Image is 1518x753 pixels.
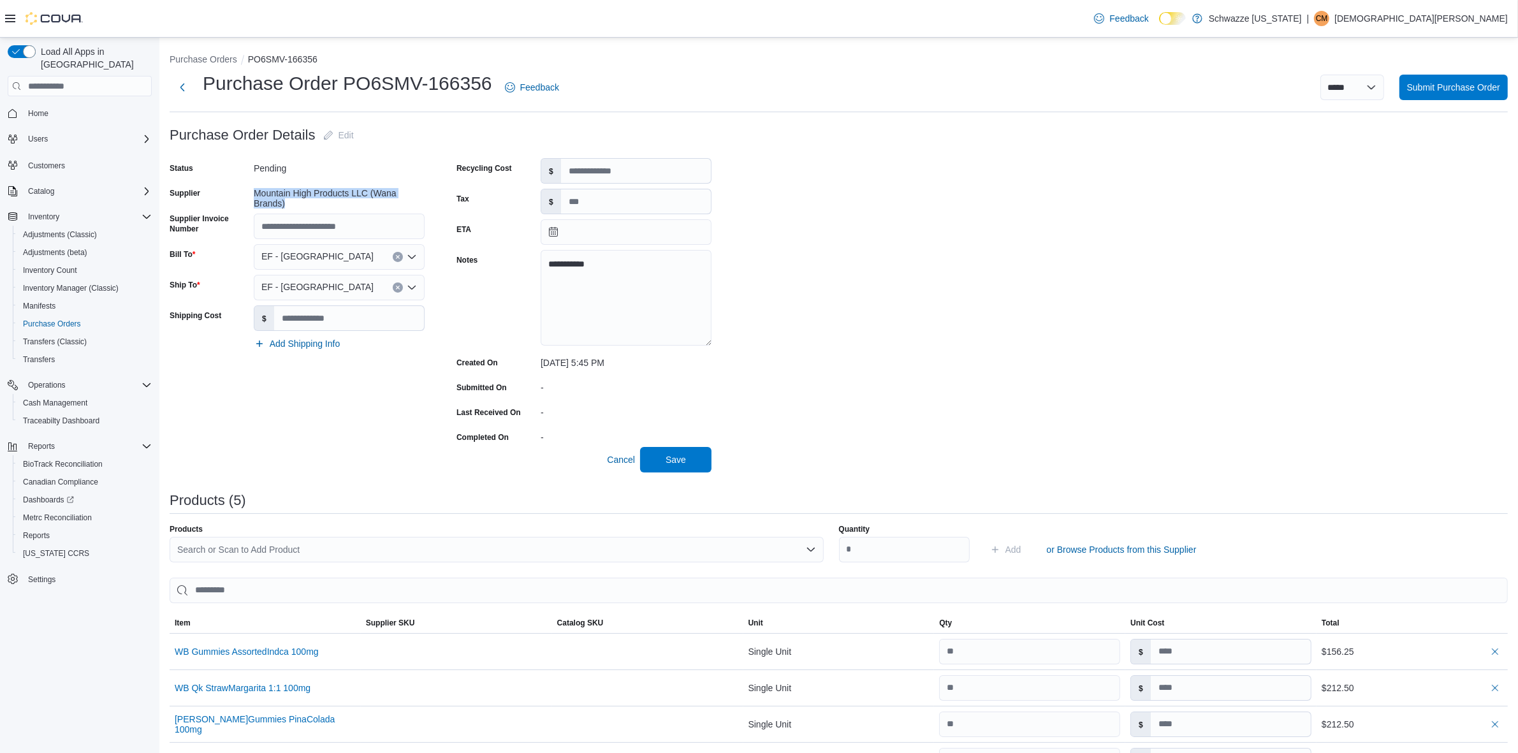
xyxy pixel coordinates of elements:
button: Item [170,613,361,633]
span: Metrc Reconciliation [18,510,152,525]
span: EF - [GEOGRAPHIC_DATA] [261,279,374,295]
button: Save [640,447,712,472]
a: [US_STATE] CCRS [18,546,94,561]
span: Washington CCRS [18,546,152,561]
span: Inventory Manager (Classic) [23,283,119,293]
span: Catalog [23,184,152,199]
span: BioTrack Reconciliation [23,459,103,469]
a: Dashboards [13,491,157,509]
span: Inventory [23,209,152,224]
button: Operations [23,377,71,393]
label: Bill To [170,249,195,260]
h3: Purchase Order Details [170,128,316,143]
button: Add [985,537,1026,562]
button: Submit Purchase Order [1399,75,1508,100]
a: Cash Management [18,395,92,411]
span: Operations [28,380,66,390]
label: Supplier Invoice Number [170,214,249,234]
img: Cova [26,12,83,25]
span: Add Shipping Info [270,337,340,350]
button: Inventory [23,209,64,224]
a: Dashboards [18,492,79,508]
div: $212.50 [1322,717,1503,732]
span: Users [28,134,48,144]
label: Supplier [170,188,200,198]
button: Unit [743,613,935,633]
button: Supplier SKU [361,613,552,633]
span: Inventory [28,212,59,222]
span: Transfers (Classic) [23,337,87,347]
button: Inventory Count [13,261,157,279]
span: Users [23,131,152,147]
button: Metrc Reconciliation [13,509,157,527]
button: Reports [23,439,60,454]
div: Single Unit [743,712,935,737]
span: Dashboards [18,492,152,508]
h1: Purchase Order PO6SMV-166356 [203,71,492,96]
a: BioTrack Reconciliation [18,457,108,472]
a: Settings [23,572,61,587]
button: Cancel [602,447,640,472]
button: Catalog [3,182,157,200]
span: Traceabilty Dashboard [18,413,152,428]
p: [DEMOGRAPHIC_DATA][PERSON_NAME] [1334,11,1508,26]
span: Settings [28,574,55,585]
span: Home [23,105,152,121]
div: Christian Mueller [1314,11,1329,26]
span: [US_STATE] CCRS [23,548,89,559]
span: Reports [18,528,152,543]
a: Home [23,106,54,121]
span: Purchase Orders [18,316,152,332]
span: Customers [23,157,152,173]
a: Traceabilty Dashboard [18,413,105,428]
button: WB Gummies AssortedIndca 100mg [175,647,319,657]
button: Users [3,130,157,148]
button: Adjustments (Classic) [13,226,157,244]
button: Edit [318,122,359,148]
span: Metrc Reconciliation [23,513,92,523]
button: Canadian Compliance [13,473,157,491]
button: Home [3,104,157,122]
div: - [541,377,712,393]
button: Catalog SKU [552,613,743,633]
span: Catalog SKU [557,618,604,628]
div: Single Unit [743,639,935,664]
a: Manifests [18,298,61,314]
span: Cancel [607,453,635,466]
a: Feedback [1089,6,1153,31]
div: Single Unit [743,675,935,701]
input: Press the down key to open a popover containing a calendar. [541,219,712,245]
nav: An example of EuiBreadcrumbs [170,53,1508,68]
span: Supplier SKU [366,618,415,628]
span: Submit Purchase Order [1407,81,1500,94]
span: CM [1316,11,1328,26]
span: Adjustments (Classic) [18,227,152,242]
span: EF - [GEOGRAPHIC_DATA] [261,249,374,264]
span: Manifests [23,301,55,311]
span: Dark Mode [1159,25,1160,26]
label: Products [170,524,203,534]
label: $ [541,189,561,214]
span: BioTrack Reconciliation [18,457,152,472]
a: Feedback [500,75,564,100]
button: Manifests [13,297,157,315]
a: Transfers [18,352,60,367]
button: Inventory Manager (Classic) [13,279,157,297]
span: Cash Management [23,398,87,408]
span: Inventory Count [23,265,77,275]
button: Inventory [3,208,157,226]
a: Reports [18,528,55,543]
button: PO6SMV-166356 [248,54,317,64]
button: Open list of options [806,545,816,555]
label: $ [1131,640,1151,664]
button: Users [23,131,53,147]
label: Recycling Cost [456,163,512,173]
button: Reports [3,437,157,455]
span: Purchase Orders [23,319,81,329]
label: $ [541,159,561,183]
label: Submitted On [456,383,507,393]
label: Completed On [456,432,509,442]
span: Load All Apps in [GEOGRAPHIC_DATA] [36,45,152,71]
input: Dark Mode [1159,12,1186,26]
button: Add Shipping Info [249,331,346,356]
